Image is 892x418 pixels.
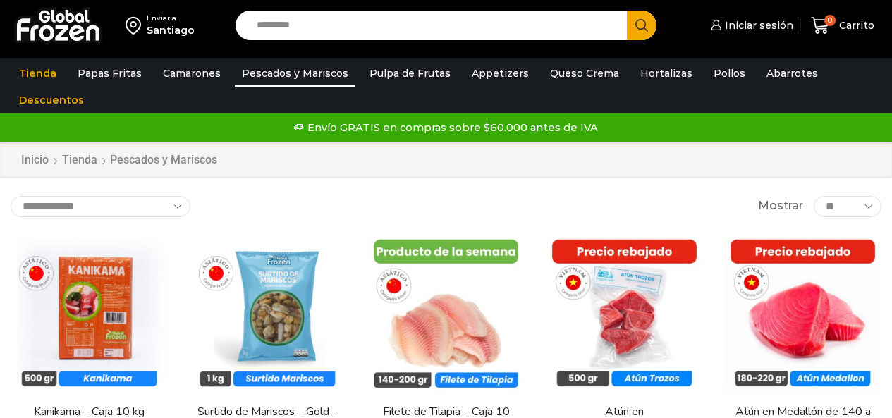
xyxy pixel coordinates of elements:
span: 0 [824,15,836,26]
a: Tienda [12,60,63,87]
nav: Breadcrumb [20,152,217,168]
a: Pescados y Mariscos [235,60,355,87]
a: Iniciar sesión [707,11,793,39]
button: Search button [627,11,656,40]
span: Mostrar [758,198,803,214]
span: Carrito [836,18,874,32]
div: Santiago [147,23,195,37]
select: Pedido de la tienda [11,196,190,217]
a: Appetizers [465,60,536,87]
a: Pulpa de Frutas [362,60,458,87]
a: Papas Fritas [71,60,149,87]
a: Queso Crema [543,60,626,87]
a: Inicio [20,152,49,168]
a: 0 Carrito [807,9,878,42]
a: Hortalizas [633,60,699,87]
img: address-field-icon.svg [126,13,147,37]
span: Iniciar sesión [721,18,793,32]
a: Descuentos [12,87,91,113]
h1: Pescados y Mariscos [110,153,217,166]
div: Enviar a [147,13,195,23]
a: Camarones [156,60,228,87]
a: Tienda [61,152,98,168]
a: Abarrotes [759,60,825,87]
a: Pollos [707,60,752,87]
